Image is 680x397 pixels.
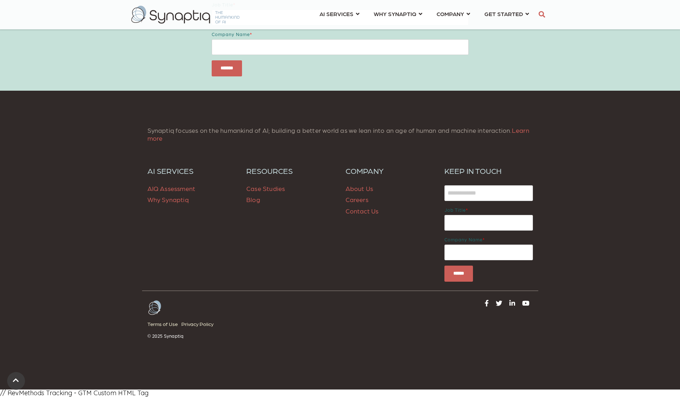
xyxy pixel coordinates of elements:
a: COMPANY [437,7,470,20]
a: About Us [346,185,373,192]
a: COMPANY [346,166,434,175]
span: COMPANY [437,9,464,19]
a: Terms of Use [147,319,181,329]
nav: menu [312,2,536,27]
p: © 2025 Synaptiq [147,333,335,339]
span: Company name [212,31,250,37]
a: Careers [346,196,368,203]
span: Job title [444,207,466,212]
span: Company name [444,237,483,242]
a: AI SERVICES [319,7,359,20]
img: synaptiq logo-2 [131,6,240,24]
a: RESOURCES [246,166,335,175]
div: Navigation Menu [147,319,335,333]
h6: KEEP IN TOUCH [444,166,533,175]
a: Case Studies [246,185,285,192]
img: Arctic-White Butterfly logo [147,300,162,316]
a: Why Synaptiq [147,196,189,203]
a: WHY SYNAPTIQ [374,7,422,20]
a: Contact Us [346,207,379,215]
span: Synaptiq focuses on the humankind of AI; building a better world as we lean into an age of human ... [147,126,529,142]
span: GET STARTED [484,9,523,19]
span: AI SERVICES [319,9,353,19]
span: WHY SYNAPTIQ [374,9,416,19]
a: GET STARTED [484,7,529,20]
a: Privacy Policy [181,319,217,329]
a: AI SERVICES [147,166,236,175]
a: Learn more [147,126,529,142]
a: AIQ Assessment [147,185,196,192]
a: Blog [246,196,260,203]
